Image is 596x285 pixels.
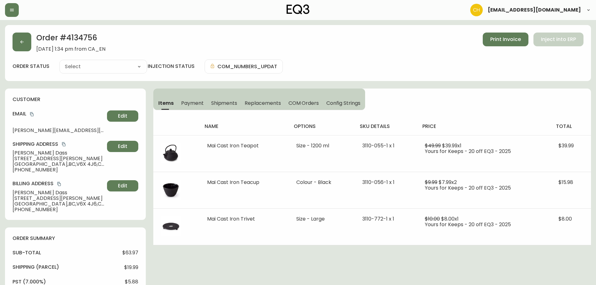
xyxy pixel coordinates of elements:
span: $15.98 [558,179,573,186]
span: COM Orders [288,100,319,106]
span: [DATE] 1:34 pm from CA_EN [36,46,105,52]
h2: Order # 4134756 [36,33,105,46]
button: Edit [107,141,138,152]
span: Edit [118,182,127,189]
span: $10.00 [425,215,440,222]
span: $39.99 x 1 [442,142,461,149]
h4: Shipping Address [13,141,104,148]
span: $19.99 [124,265,138,270]
span: [EMAIL_ADDRESS][DOMAIN_NAME] [488,8,581,13]
span: Mai Cast Iron Trivet [207,215,255,222]
img: logo [287,4,310,14]
img: 7e5d90b0-d3e2-4f88-9e9a-5be34ad0e0dc.jpg [161,180,181,200]
span: Shipments [211,100,237,106]
h4: Shipping ( Parcel ) [13,264,59,271]
h4: sku details [360,123,412,130]
span: $8.00 [558,215,572,222]
h4: price [422,123,546,130]
span: $7.99 x 2 [439,179,457,186]
span: 3110-772-1 x 1 [362,215,394,222]
span: [STREET_ADDRESS][PERSON_NAME] [13,196,104,201]
li: Colour - Black [296,180,348,185]
span: Config Strings [326,100,360,106]
img: 6288462cea190ebb98a2c2f3c744dd7e [470,4,483,16]
span: Mai Cast Iron Teapot [207,142,259,149]
span: [PERSON_NAME][EMAIL_ADDRESS][PERSON_NAME][DOMAIN_NAME] [13,128,104,133]
span: 3110-055-1 x 1 [362,142,395,149]
span: [PERSON_NAME] Dass [13,190,104,196]
button: Edit [107,110,138,122]
h4: sub-total [13,249,41,256]
span: [STREET_ADDRESS][PERSON_NAME] [13,156,104,161]
span: $5.88 [125,279,138,285]
span: Items [158,100,174,106]
span: Replacements [245,100,281,106]
span: Edit [118,113,127,120]
button: Edit [107,180,138,191]
span: $49.99 [425,142,441,149]
span: $39.99 [558,142,574,149]
button: Print Invoice [483,33,528,46]
span: Mai Cast Iron Teacup [207,179,259,186]
span: $63.97 [122,250,138,256]
span: [GEOGRAPHIC_DATA] , BC , V6X 4J6 , CA [13,201,104,207]
span: Yours for Keeps - 20 off EQ3 - 2025 [425,148,511,155]
span: [PHONE_NUMBER] [13,207,104,212]
h4: customer [13,96,138,103]
span: $9.99 [425,179,437,186]
h4: options [294,123,350,130]
label: order status [13,63,49,70]
span: [GEOGRAPHIC_DATA] , BC , V6X 4J6 , CA [13,161,104,167]
span: [PERSON_NAME] Dass [13,150,104,156]
li: Size - 1200 ml [296,143,348,149]
h4: Email [13,110,104,117]
h4: injection status [148,63,195,70]
h4: total [556,123,586,130]
span: Print Invoice [490,36,521,43]
span: Yours for Keeps - 20 off EQ3 - 2025 [425,184,511,191]
span: $8.00 x 1 [441,215,459,222]
span: Payment [181,100,204,106]
span: Yours for Keeps - 20 off EQ3 - 2025 [425,221,511,228]
button: copy [29,111,35,117]
img: 749930e7-7942-4aaa-ad90-9e5c46419a10.jpg [161,143,181,163]
span: Edit [118,143,127,150]
span: 3110-056-1 x 1 [362,179,395,186]
h4: Billing Address [13,180,104,187]
img: e9a8378d-3915-48f7-8629-f29676f580db.jpg [161,216,181,236]
button: copy [61,141,67,147]
button: copy [56,181,62,187]
h4: order summary [13,235,138,242]
li: Size - Large [296,216,348,222]
h4: name [205,123,283,130]
span: [PHONE_NUMBER] [13,167,104,173]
